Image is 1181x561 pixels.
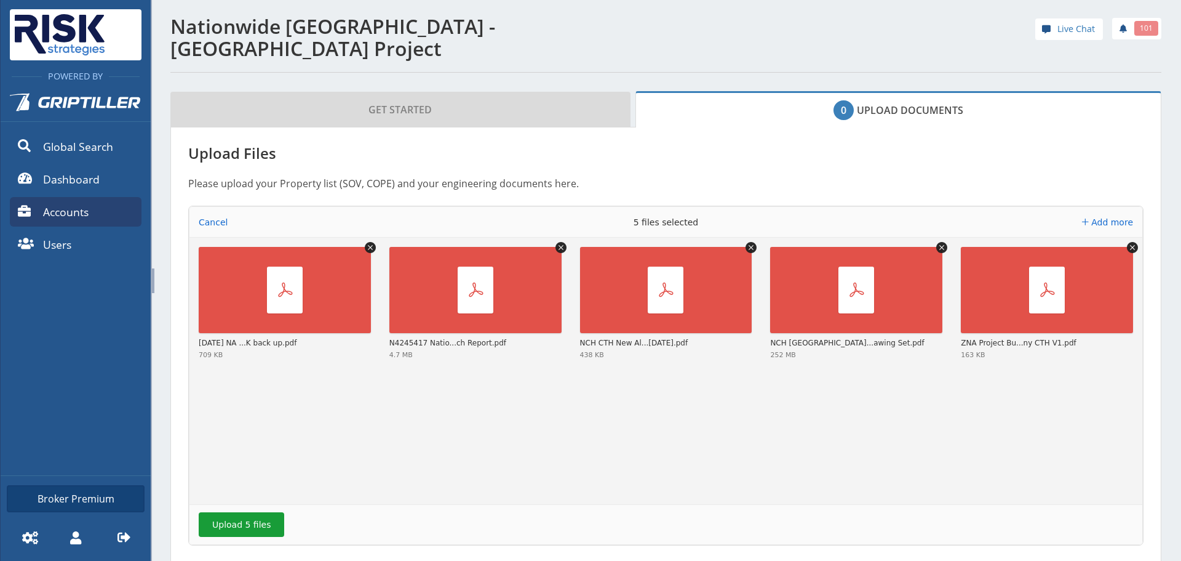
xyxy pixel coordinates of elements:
[389,339,506,349] div: N4245417 Nationwide Children's Hospital New Albany Campus - Geotech Report.pdf
[368,97,432,122] span: Get Started
[43,171,100,187] span: Dashboard
[10,132,141,161] a: Global Search
[555,242,567,253] button: Remove file
[580,339,688,349] div: NCH CTH New Albany Schedule 09-25-2025.pdf
[961,352,985,358] div: 163 KB
[10,197,141,227] a: Accounts
[43,139,113,155] span: Global Search
[43,204,89,220] span: Accounts
[1103,15,1161,40] div: notifications
[1140,23,1153,34] span: 101
[188,176,659,191] p: Please upload your Property list (SOV, COPE) and your engineering documents here.
[10,9,109,60] img: Risk Strategies Company
[580,352,604,358] div: 438 KB
[1112,18,1161,39] a: 101
[170,15,659,60] h1: Nationwide [GEOGRAPHIC_DATA] - [GEOGRAPHIC_DATA] Project
[1,83,151,129] a: Griptiller
[635,91,1162,128] a: Upload Documents
[199,352,223,358] div: 709 KB
[574,207,758,238] div: 5 files selected
[1077,214,1138,231] button: Add more files
[43,236,71,252] span: Users
[770,339,924,349] div: NCH New Albany_DD-Drawing Set.pdf
[1057,22,1095,36] span: Live Chat
[7,485,145,512] a: Broker Premium
[10,164,141,194] a: Dashboard
[195,214,231,231] button: Cancel
[961,339,1076,349] div: ZNA Project Builders Risk Questionnaire_New Albany CTH V1.pdf
[389,352,413,358] div: 4.7 MB
[189,206,1143,545] div: Uppy Dashboard
[365,242,376,253] button: Remove file
[10,230,141,259] a: Users
[1091,217,1133,227] span: Add more
[199,339,296,349] div: 2025.04.16 NA Cost Estimate_with CK back up.pdf
[188,145,659,161] h4: Upload Files
[746,242,757,253] button: Remove file
[1035,18,1103,44] div: help
[936,242,947,253] button: Remove file
[770,352,796,358] div: 252 MB
[841,103,846,118] span: 0
[42,70,109,82] span: Powered By
[199,512,284,537] button: Upload 5 files
[1127,242,1138,253] button: Remove file
[1035,18,1103,40] a: Live Chat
